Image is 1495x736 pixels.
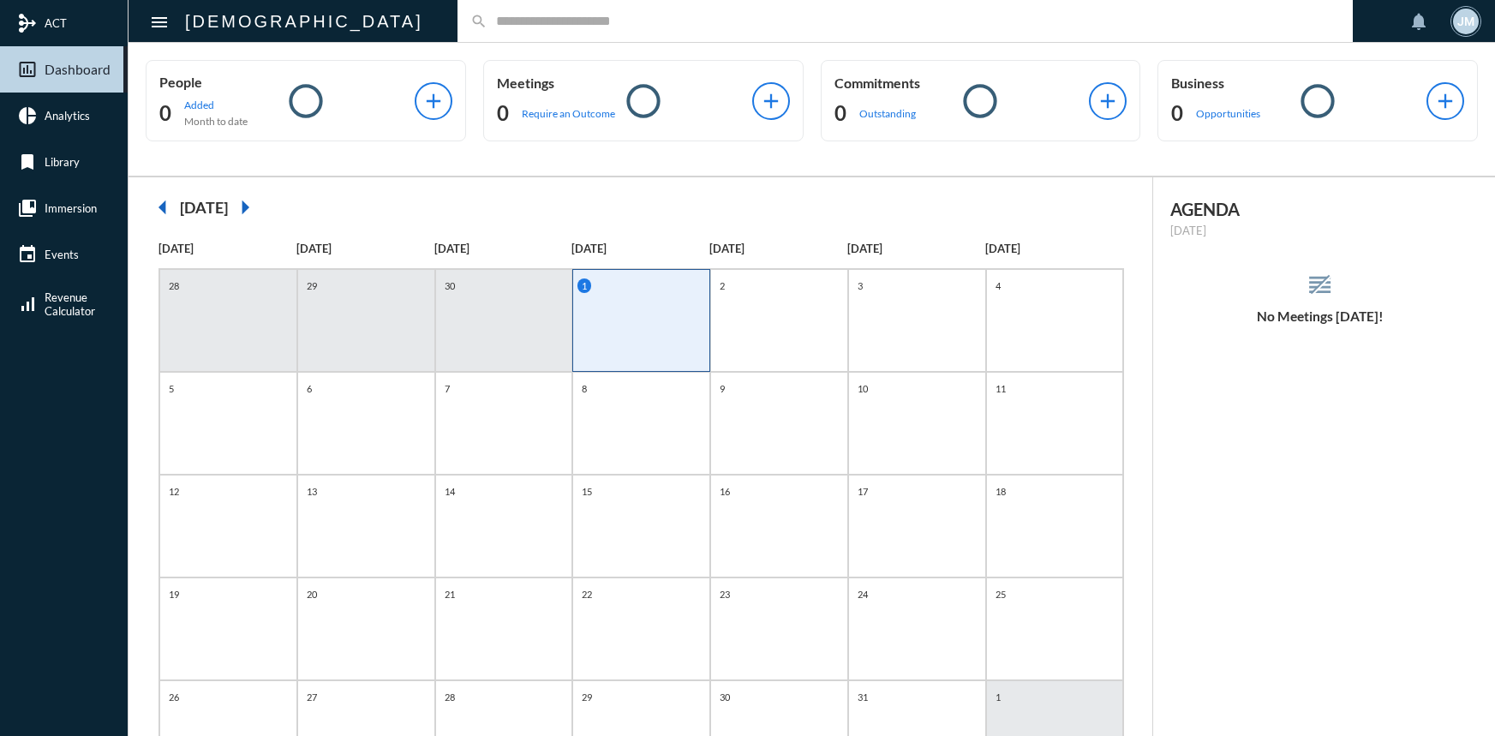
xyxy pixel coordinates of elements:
span: Dashboard [45,62,111,77]
p: 29 [577,690,596,704]
h5: No Meetings [DATE]! [1153,308,1486,324]
p: 10 [853,381,872,396]
p: 23 [715,587,734,601]
p: [DATE] [296,242,434,255]
p: 25 [991,587,1010,601]
p: [DATE] [709,242,847,255]
p: 20 [302,587,321,601]
p: 6 [302,381,316,396]
p: 17 [853,484,872,499]
p: 28 [164,278,183,293]
p: 11 [991,381,1010,396]
mat-icon: search [470,13,487,30]
p: 22 [577,587,596,601]
p: 16 [715,484,734,499]
h2: [DEMOGRAPHIC_DATA] [185,8,423,35]
mat-icon: mediation [17,13,38,33]
p: 5 [164,381,178,396]
span: Library [45,155,80,169]
button: Toggle sidenav [142,4,176,39]
p: [DATE] [847,242,985,255]
p: 1 [577,278,591,293]
p: 18 [991,484,1010,499]
mat-icon: event [17,244,38,265]
p: 24 [853,587,872,601]
p: 9 [715,381,729,396]
p: 21 [440,587,459,601]
mat-icon: Side nav toggle icon [149,12,170,33]
p: 27 [302,690,321,704]
mat-icon: arrow_right [228,190,262,224]
mat-icon: arrow_left [146,190,180,224]
span: Immersion [45,201,97,215]
h2: AGENDA [1170,199,1469,219]
p: 1 [991,690,1005,704]
h2: [DATE] [180,198,228,217]
p: 3 [853,278,867,293]
p: 12 [164,484,183,499]
mat-icon: pie_chart [17,105,38,126]
mat-icon: bookmark [17,152,38,172]
p: [DATE] [1170,224,1469,237]
p: 13 [302,484,321,499]
span: ACT [45,16,67,30]
p: 30 [440,278,459,293]
p: 14 [440,484,459,499]
span: Analytics [45,109,90,123]
p: [DATE] [434,242,572,255]
p: [DATE] [571,242,709,255]
p: [DATE] [985,242,1123,255]
mat-icon: signal_cellular_alt [17,294,38,314]
mat-icon: reorder [1306,271,1334,299]
p: 31 [853,690,872,704]
p: 26 [164,690,183,704]
p: 15 [577,484,596,499]
p: 29 [302,278,321,293]
p: [DATE] [158,242,296,255]
p: 30 [715,690,734,704]
p: 2 [715,278,729,293]
p: 28 [440,690,459,704]
div: JM [1453,9,1479,34]
mat-icon: notifications [1408,11,1429,32]
span: Revenue Calculator [45,290,95,318]
p: 8 [577,381,591,396]
mat-icon: collections_bookmark [17,198,38,218]
span: Events [45,248,79,261]
mat-icon: insert_chart_outlined [17,59,38,80]
p: 4 [991,278,1005,293]
p: 7 [440,381,454,396]
p: 19 [164,587,183,601]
